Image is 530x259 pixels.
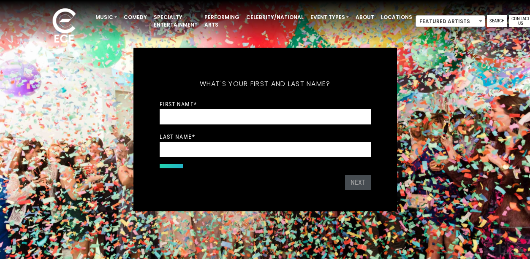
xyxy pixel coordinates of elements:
[160,69,371,99] h5: What's your first and last name?
[487,15,507,27] a: Search
[352,10,378,24] a: About
[378,10,416,24] a: Locations
[416,15,485,27] span: Featured Artists
[160,100,197,108] label: First Name
[160,133,195,140] label: Last Name
[201,10,243,32] a: Performing Arts
[120,10,150,24] a: Comedy
[92,10,120,24] a: Music
[43,6,85,47] img: ece_new_logo_whitev2-1.png
[307,10,352,24] a: Event Types
[416,16,485,27] span: Featured Artists
[150,10,201,32] a: Specialty Entertainment
[243,10,307,24] a: Celebrity/National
